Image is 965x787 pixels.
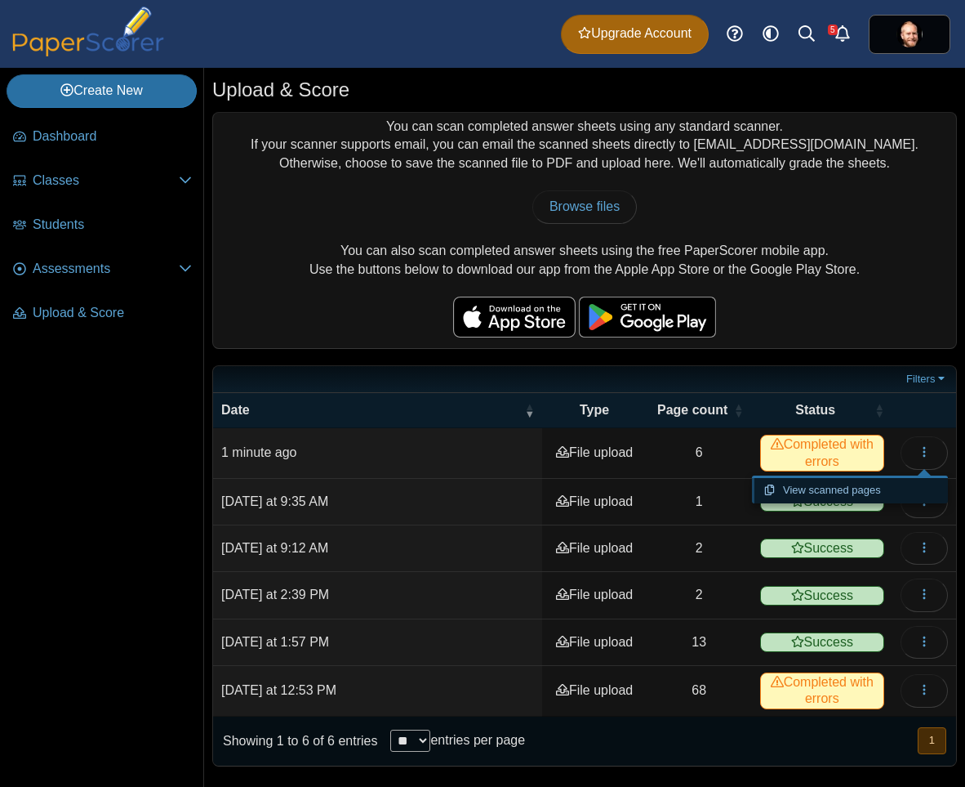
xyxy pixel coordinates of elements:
span: Date : Activate to remove sorting [524,402,534,418]
a: Create New [7,74,197,107]
span: Browse files [549,199,620,213]
td: 68 [647,666,752,716]
span: Page count [655,401,731,419]
time: Sep 29, 2025 at 9:35 AM [221,494,328,508]
time: Sep 29, 2025 at 9:12 AM [221,541,328,555]
a: View scanned pages [752,478,948,503]
div: Showing 1 to 6 of 6 entries [213,717,377,766]
a: Upload & Score [7,294,198,333]
nav: pagination [916,727,946,754]
td: 13 [647,619,752,666]
td: 1 [647,479,752,525]
span: Jefferson Bates [896,21,923,47]
span: Status [760,401,871,419]
a: Dashboard [7,118,198,157]
img: PaperScorer [7,7,170,56]
time: Sep 28, 2025 at 1:57 PM [221,635,329,649]
td: File upload [542,479,646,525]
span: Status : Activate to sort [874,402,884,418]
span: Upload & Score [33,304,192,322]
img: apple-store-badge.svg [453,297,576,338]
a: PaperScorer [7,45,170,59]
span: Success [760,633,884,652]
a: Upgrade Account [561,15,709,54]
span: Page count : Activate to sort [734,402,744,418]
a: Filters [902,371,952,387]
span: Success [760,586,884,606]
span: Dashboard [33,127,192,145]
span: Upgrade Account [578,25,692,42]
img: google-play-badge.png [579,297,716,338]
time: Sep 28, 2025 at 12:53 PM [221,683,336,697]
a: Alerts [825,16,860,52]
a: Students [7,206,198,245]
a: Assessments [7,250,198,289]
td: 2 [647,572,752,619]
span: Students [33,216,192,234]
td: File upload [542,525,646,572]
a: ps.tT8F02tAweZgaXZc [869,15,950,54]
a: Classes [7,162,198,201]
img: ps.tT8F02tAweZgaXZc [896,21,923,47]
span: Success [760,539,884,558]
div: You can scan completed answer sheets using any standard scanner. If your scanner supports email, ... [213,113,956,348]
td: 2 [647,525,752,572]
button: 1 [918,727,946,754]
span: Completed with errors [760,673,884,709]
h1: Upload & Score [212,76,349,104]
td: File upload [542,666,646,716]
time: Sep 28, 2025 at 2:39 PM [221,588,329,601]
span: Date [221,401,521,419]
time: Sep 30, 2025 at 5:39 PM [221,445,297,459]
span: Completed with errors [760,435,884,471]
a: Browse files [532,190,637,223]
span: Assessments [33,260,179,278]
span: Classes [33,172,179,190]
td: File upload [542,572,646,619]
label: entries per page [430,733,525,747]
td: File upload [542,428,646,478]
td: File upload [542,619,646,666]
td: 6 [647,428,752,478]
span: Type [550,401,638,419]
